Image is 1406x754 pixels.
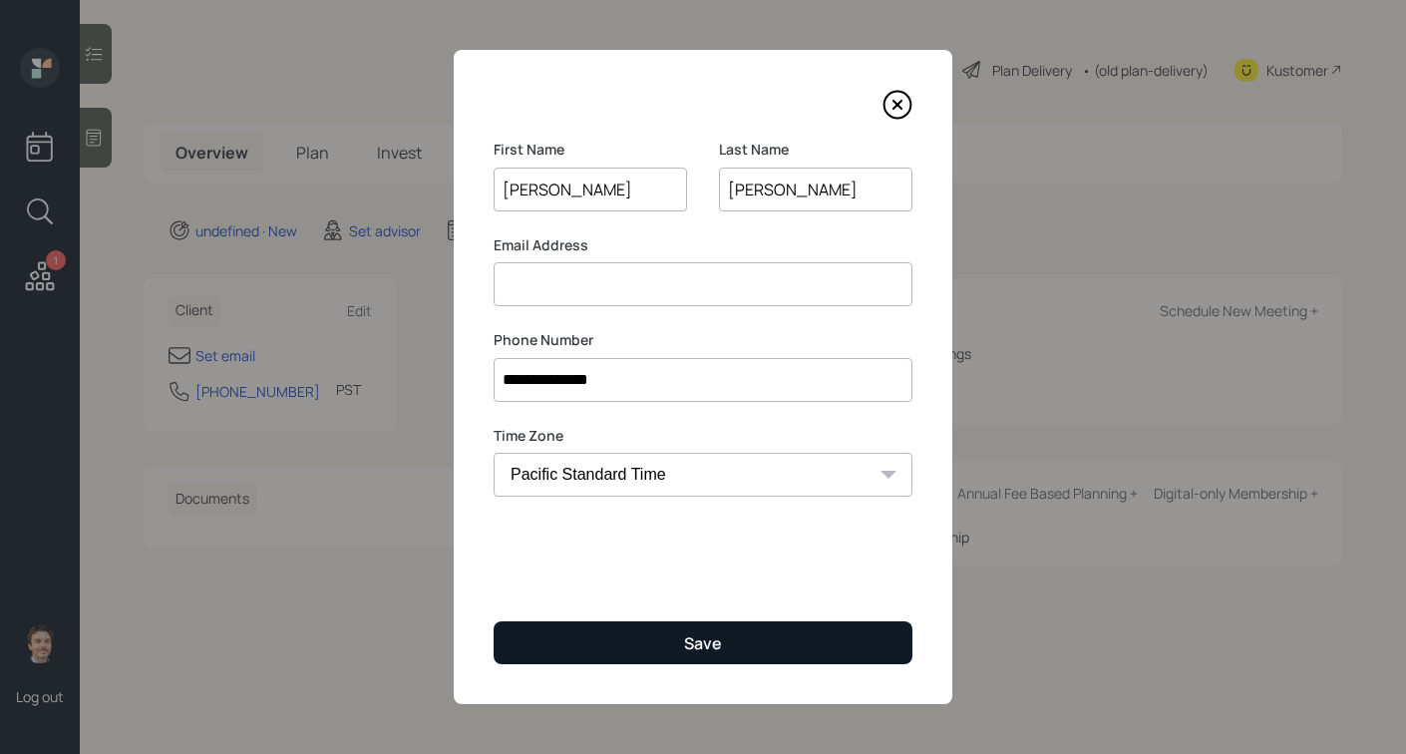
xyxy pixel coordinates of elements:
label: Time Zone [494,426,912,446]
label: First Name [494,140,687,160]
button: Save [494,621,912,664]
label: Last Name [719,140,912,160]
div: Save [684,632,722,654]
label: Phone Number [494,330,912,350]
label: Email Address [494,235,912,255]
